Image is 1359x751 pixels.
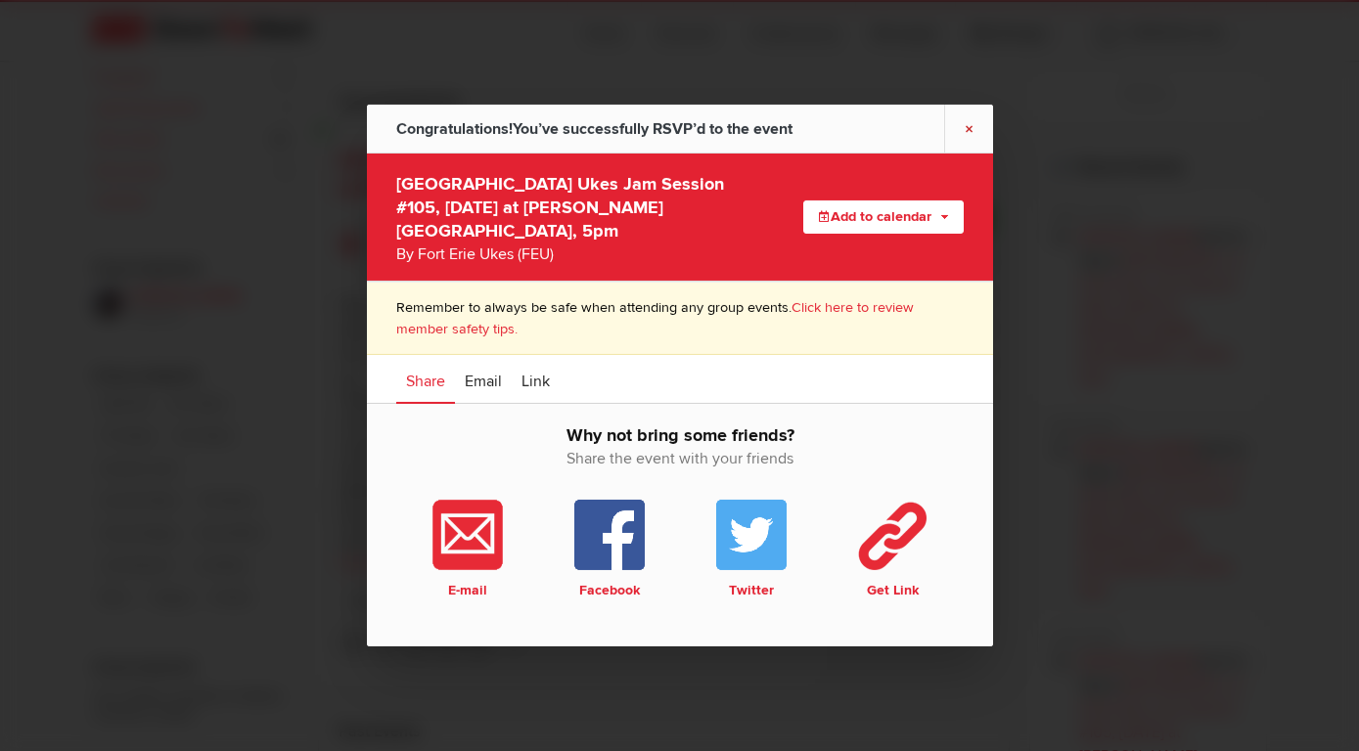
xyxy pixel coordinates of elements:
[512,355,560,404] a: Link
[542,582,676,599] b: Facebook
[465,372,502,391] span: Email
[684,582,818,599] b: Twitter
[396,423,964,490] h2: Why not bring some friends?
[680,500,822,599] a: Twitter
[822,500,964,599] a: Get Link
[521,372,550,391] span: Link
[396,297,964,339] p: Remember to always be safe when attending any group events.
[826,582,960,599] b: Get Link
[396,168,737,266] div: [GEOGRAPHIC_DATA] Ukes Jam Session #105, [DATE] at [PERSON_NAME][GEOGRAPHIC_DATA], 5pm
[396,105,793,154] div: You’ve successfully RSVP’d to the event
[400,582,534,599] b: E-mail
[396,447,964,470] span: Share the event with your friends
[538,500,680,599] a: Facebook
[396,299,914,337] a: Click here to review member safety tips.
[396,243,737,266] div: By Fort Erie Ukes (FEU)
[396,355,455,404] a: Share
[944,105,993,153] a: ×
[803,200,964,234] button: Add to calendar
[406,372,445,391] span: Share
[396,500,538,599] a: E-mail
[396,119,513,139] span: Congratulations!
[455,355,512,404] a: Email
